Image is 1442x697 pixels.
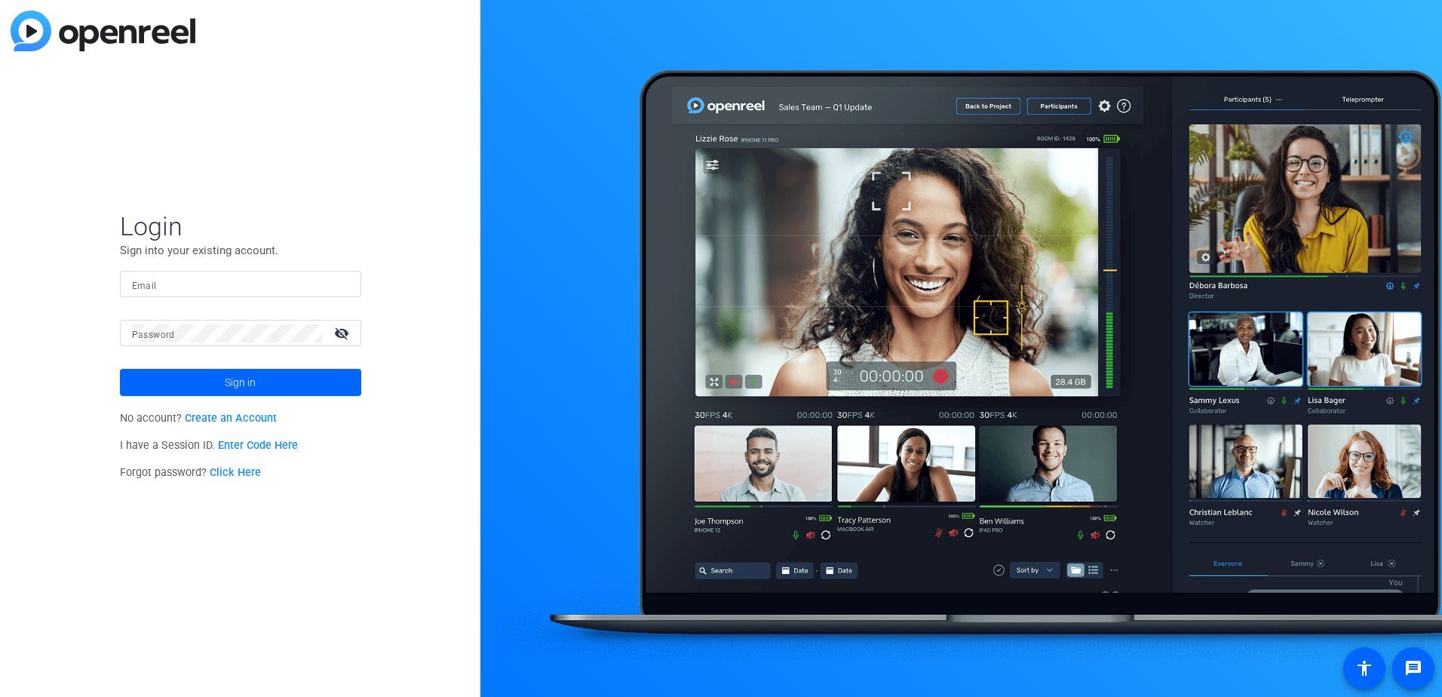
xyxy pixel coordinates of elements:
[210,466,261,479] a: Click Here
[218,439,298,452] a: Enter Code Here
[120,439,299,452] span: I have a Session ID.
[1404,659,1422,677] mat-icon: message
[225,364,256,401] span: Sign in
[132,281,157,291] mat-label: Email
[120,210,361,242] span: Login
[11,11,195,51] img: blue-gradient.svg
[325,322,361,344] mat-icon: visibility_off
[120,242,361,259] p: Sign into your existing account.
[185,412,277,425] a: Create an Account
[120,412,278,425] span: No account?
[132,275,349,293] input: Enter Email Address
[1355,659,1373,677] mat-icon: accessibility
[120,369,361,396] button: Sign in
[132,330,175,340] mat-label: Password
[120,466,262,479] span: Forgot password?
